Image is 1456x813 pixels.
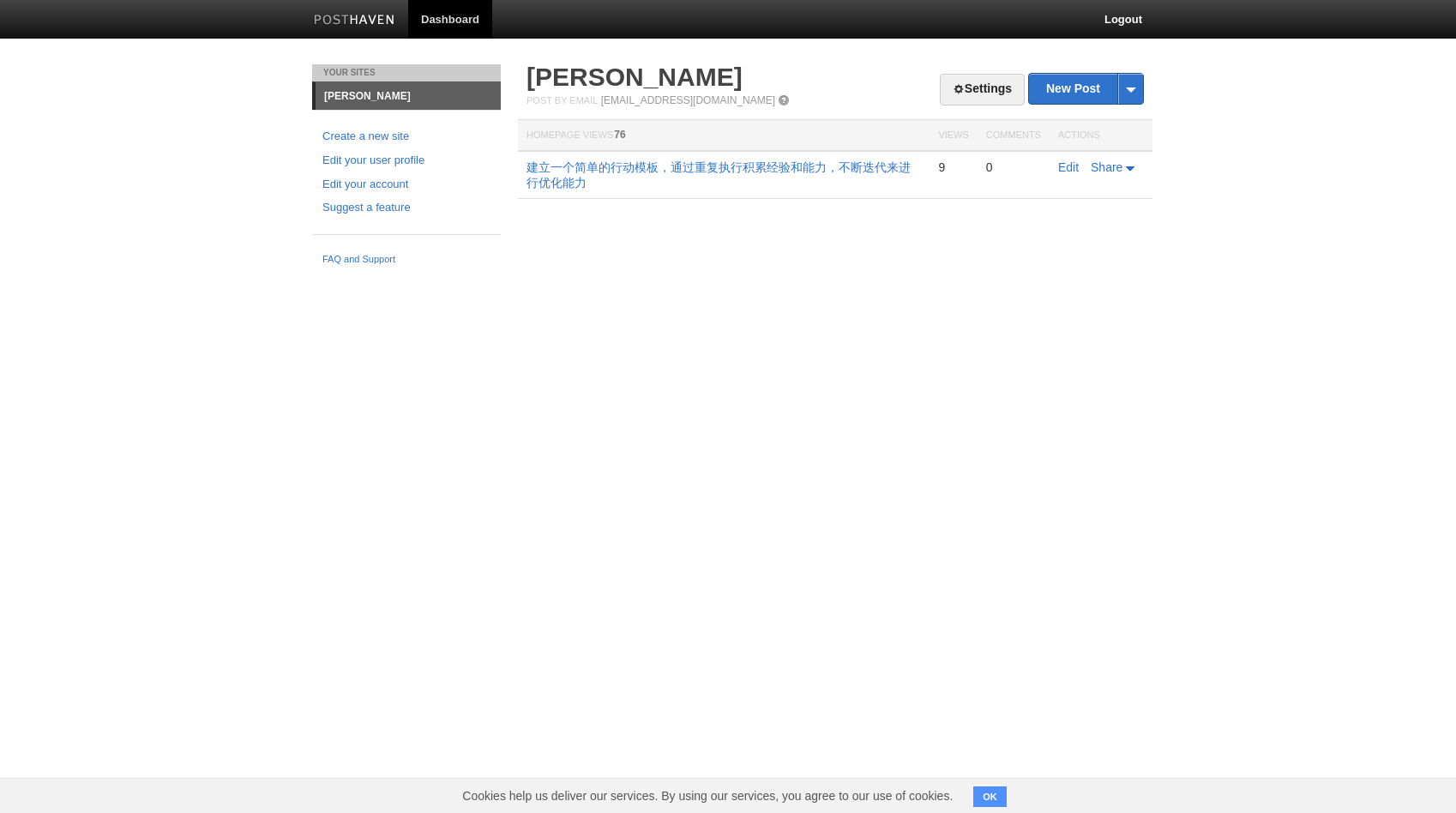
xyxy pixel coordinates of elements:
a: Edit [1058,160,1079,174]
span: Share [1091,160,1122,174]
a: Edit your account [322,176,490,194]
a: Edit your user profile [322,152,490,170]
a: Suggest a feature [322,199,490,217]
div: 0 [986,160,1041,175]
th: Actions [1050,120,1152,152]
a: 建立一个简单的行动模板，通过重复执行积累经验和能力，不断迭代来进行优化能力 [526,160,911,190]
a: [EMAIL_ADDRESS][DOMAIN_NAME] [601,94,775,106]
th: Homepage Views [518,120,930,152]
span: 76 [614,129,625,141]
li: Your Sites [312,64,501,81]
th: Comments [978,120,1050,152]
div: 9 [938,160,968,175]
a: [PERSON_NAME] [526,63,743,91]
button: OK [973,786,1007,807]
a: Settings [940,74,1025,105]
a: Create a new site [322,128,490,146]
span: Post by Email [526,95,598,105]
a: [PERSON_NAME] [316,82,501,110]
th: Views [930,120,977,152]
a: New Post [1029,74,1143,104]
img: Posthaven-bar [314,15,395,27]
a: FAQ and Support [322,252,490,268]
span: Cookies help us deliver our services. By using our services, you agree to our use of cookies. [445,779,970,813]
